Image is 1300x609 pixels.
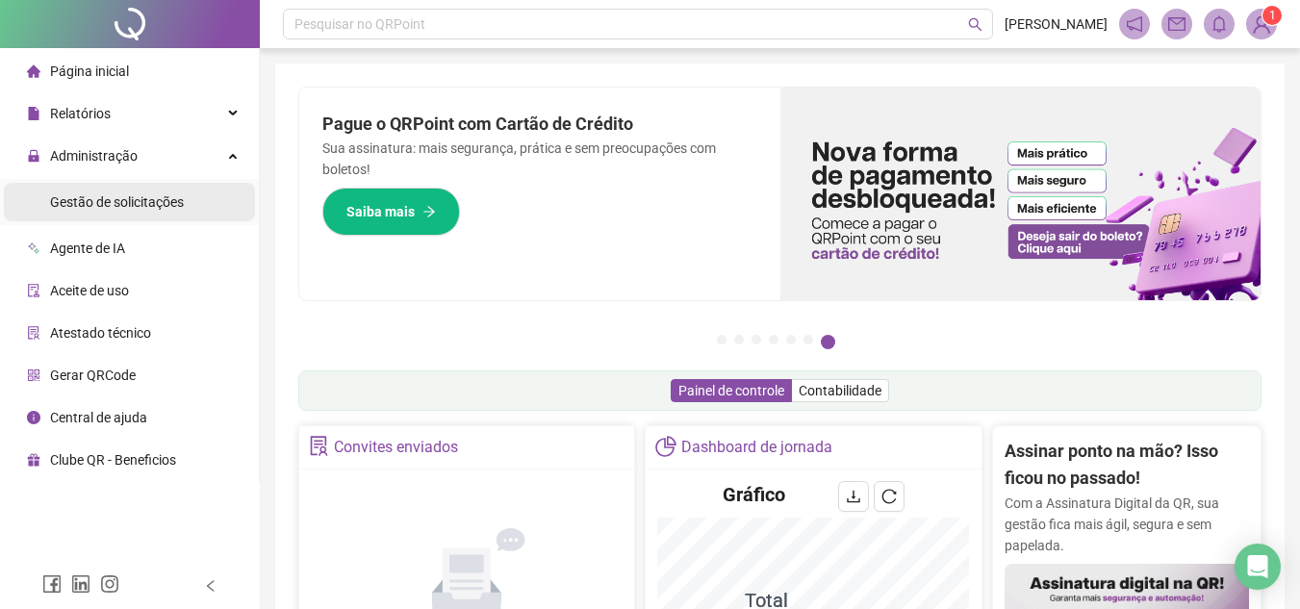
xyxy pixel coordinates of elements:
img: 94844 [1247,10,1276,38]
button: 3 [752,335,761,344]
h4: Gráfico [723,481,785,508]
span: facebook [42,574,62,594]
span: info-circle [27,411,40,424]
span: Relatórios [50,106,111,121]
span: Clube QR - Beneficios [50,452,176,468]
button: 5 [786,335,796,344]
h2: Pague o QRPoint com Cartão de Crédito [322,111,757,138]
span: arrow-right [422,205,436,218]
span: left [204,579,217,593]
span: gift [27,453,40,467]
span: Saiba mais [346,201,415,222]
span: Gerar QRCode [50,368,136,383]
span: file [27,107,40,120]
span: search [968,17,982,32]
span: Agente de IA [50,241,125,256]
h2: Assinar ponto na mão? Isso ficou no passado! [1005,438,1249,493]
div: Open Intercom Messenger [1235,544,1281,590]
span: audit [27,284,40,297]
span: mail [1168,15,1185,33]
span: Aceite de uso [50,283,129,298]
sup: Atualize o seu contato no menu Meus Dados [1262,6,1282,25]
span: solution [27,326,40,340]
button: Saiba mais [322,188,460,236]
span: reload [881,489,897,504]
span: pie-chart [655,436,675,456]
span: notification [1126,15,1143,33]
p: Com a Assinatura Digital da QR, sua gestão fica mais ágil, segura e sem papelada. [1005,493,1249,556]
button: 1 [717,335,726,344]
span: Central de ajuda [50,410,147,425]
span: Gestão de solicitações [50,194,184,210]
span: bell [1211,15,1228,33]
span: lock [27,149,40,163]
span: home [27,64,40,78]
button: 7 [821,335,835,349]
img: banner%2F096dab35-e1a4-4d07-87c2-cf089f3812bf.png [780,88,1262,300]
span: Painel de controle [678,383,784,398]
span: [PERSON_NAME] [1005,13,1108,35]
span: qrcode [27,368,40,382]
p: Sua assinatura: mais segurança, prática e sem preocupações com boletos! [322,138,757,180]
span: download [846,489,861,504]
span: Atestado técnico [50,325,151,341]
div: Convites enviados [334,431,458,464]
div: Dashboard de jornada [681,431,832,464]
span: Contabilidade [799,383,881,398]
button: 2 [734,335,744,344]
button: 4 [769,335,778,344]
span: 1 [1269,9,1276,22]
span: Página inicial [50,63,129,79]
span: linkedin [71,574,90,594]
span: instagram [100,574,119,594]
span: solution [309,436,329,456]
span: Administração [50,148,138,164]
button: 6 [803,335,813,344]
